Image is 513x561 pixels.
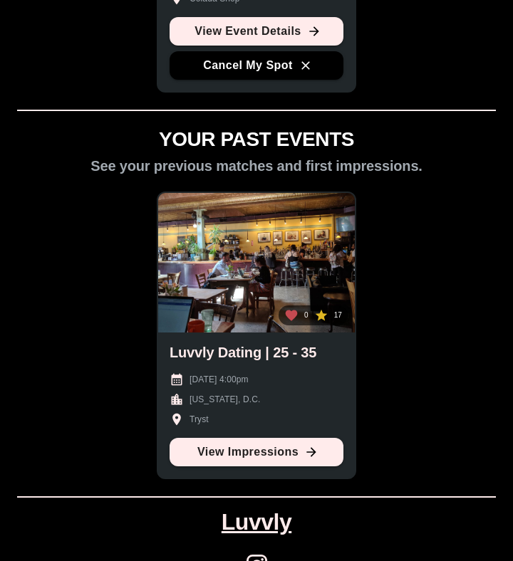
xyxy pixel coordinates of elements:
p: Tryst [190,413,209,426]
h2: Luvvly Dating | 25 - 35 [170,344,316,361]
p: [DATE] 4:00pm [190,373,249,386]
a: Luvvly [222,509,291,535]
button: Cancel My Spot [170,51,343,80]
h1: YOUR PAST EVENTS [159,128,354,152]
p: [US_STATE], D.C. [190,393,260,406]
a: View Event Details [170,17,343,46]
p: 17 [334,310,342,320]
h2: See your previous matches and first impressions. [90,157,423,174]
a: View Impressions [170,438,343,466]
p: 0 [304,310,309,320]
